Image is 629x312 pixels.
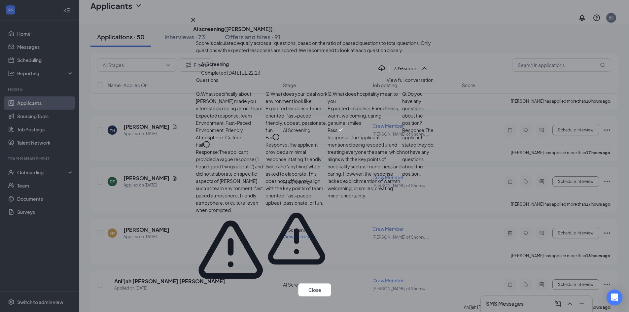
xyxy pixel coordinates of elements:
span: Fail [196,141,203,148]
span: Expected response : Team Environment, Fast-Paced Environment, Friendly Atmosphere, Culture [196,113,252,140]
span: Pass [327,126,337,134]
span: Q: Do you have any questions about the position? [402,91,424,126]
span: Q: What does your ideal work environment look like [265,91,327,104]
div: Open Intercom Messenger [607,290,622,305]
span: Q: What does hospitality mean to you [327,91,398,104]
span: Questions [196,76,218,84]
span: 33 % score [394,65,416,71]
span: Score is calculated equally across all questions, based on the ratio of passed questions to total... [196,40,431,53]
span: Expected response : Friendliness, warm, welcoming, caring, genuine, smiles [327,105,399,126]
span: AI screening ( [PERSON_NAME] ) [193,25,273,33]
svg: Warning [196,215,265,285]
button: Close [298,283,331,296]
button: Close [189,16,197,24]
span: Completed [DATE] 11:22:23 [201,69,260,76]
span: View full conversation [387,76,434,84]
span: Fail [265,134,272,141]
span: Response : The applicant stated they do not have any questions about the position. [402,127,434,177]
span: Response : The applicant provided a vague response ('I heard good things about it') and did not e... [196,149,265,213]
span: Response : The applicant provided a minimal response, stating 'friendly' twice and 'anything' whe... [265,142,325,206]
svg: Checkmark [337,126,344,133]
span: AI Screening [201,60,260,68]
svg: ChevronUp [420,64,428,72]
span: Response : The applicant mentioned being respectful and treating everyone the same, which aligns ... [327,134,402,198]
svg: Download [378,64,386,72]
svg: Cross [189,16,197,24]
svg: Warning [265,208,327,270]
span: Q: What specifically about [PERSON_NAME] made you interested in being on our team [196,91,262,111]
span: Expected response : team-oriented, fast-paced, friendly, upbeat, passionate, fun [265,105,327,133]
